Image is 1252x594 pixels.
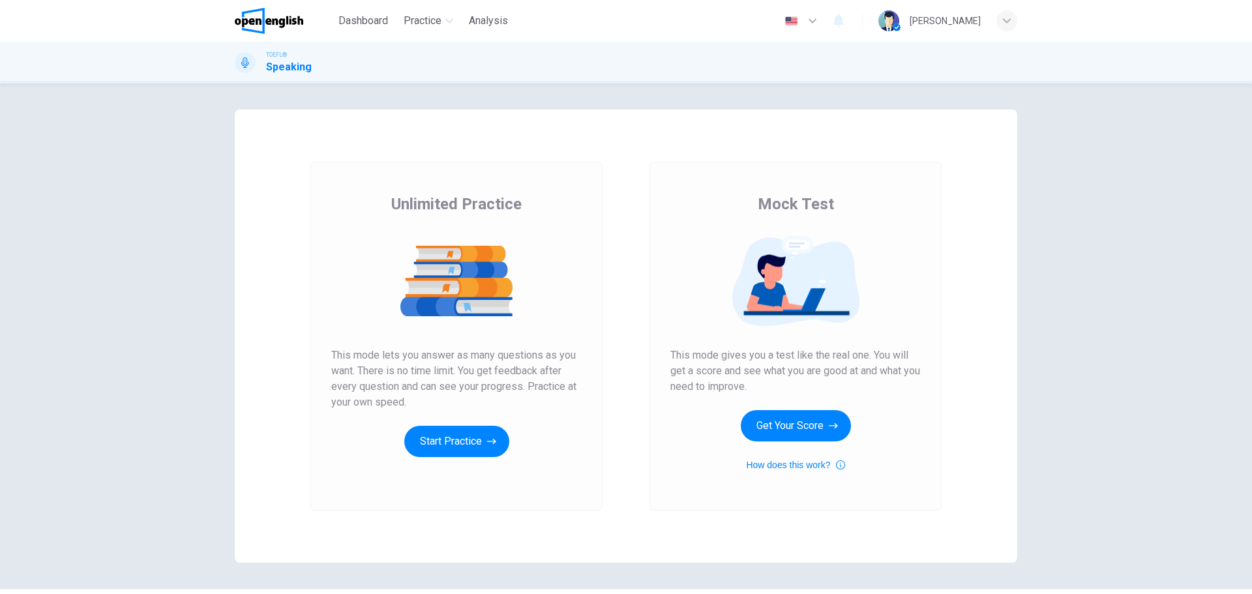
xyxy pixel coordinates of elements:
a: OpenEnglish logo [235,8,333,34]
button: Get Your Score [741,410,851,441]
div: [PERSON_NAME] [910,13,981,29]
button: Start Practice [404,426,509,457]
span: This mode lets you answer as many questions as you want. There is no time limit. You get feedback... [331,348,582,410]
span: Practice [404,13,441,29]
img: Profile picture [878,10,899,31]
button: Dashboard [333,9,393,33]
span: Analysis [469,13,508,29]
span: TOEFL® [266,50,287,59]
h1: Speaking [266,59,312,75]
span: Unlimited Practice [391,194,522,215]
span: Dashboard [338,13,388,29]
button: How does this work? [746,457,844,473]
button: Practice [398,9,458,33]
span: This mode gives you a test like the real one. You will get a score and see what you are good at a... [670,348,921,394]
button: Analysis [464,9,513,33]
span: Mock Test [758,194,834,215]
img: en [783,16,799,26]
img: OpenEnglish logo [235,8,303,34]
